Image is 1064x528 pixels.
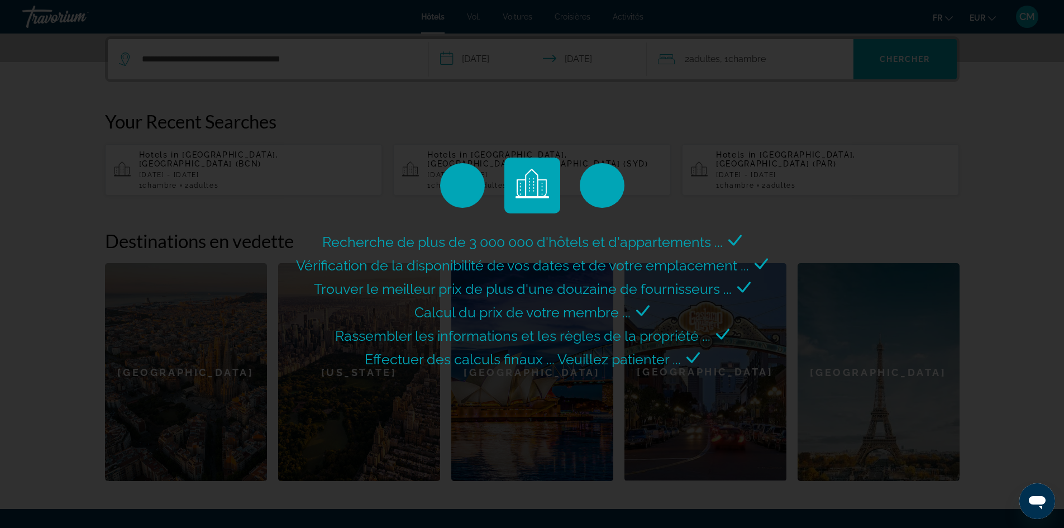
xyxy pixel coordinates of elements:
span: Rassembler les informations et les règles de la propriété ... [335,327,710,344]
span: Recherche de plus de 3 000 000 d'hôtels et d'appartements ... [322,234,723,250]
span: Calcul du prix de votre membre ... [414,304,631,321]
span: Trouver le meilleur prix de plus d'une douzaine de fournisseurs ... [314,280,732,297]
span: Vérification de la disponibilité de vos dates et de votre emplacement ... [296,257,749,274]
span: Effectuer des calculs finaux ... Veuillez patienter ... [365,351,681,368]
iframe: Bouton de lancement de la fenêtre de messagerie [1019,483,1055,519]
